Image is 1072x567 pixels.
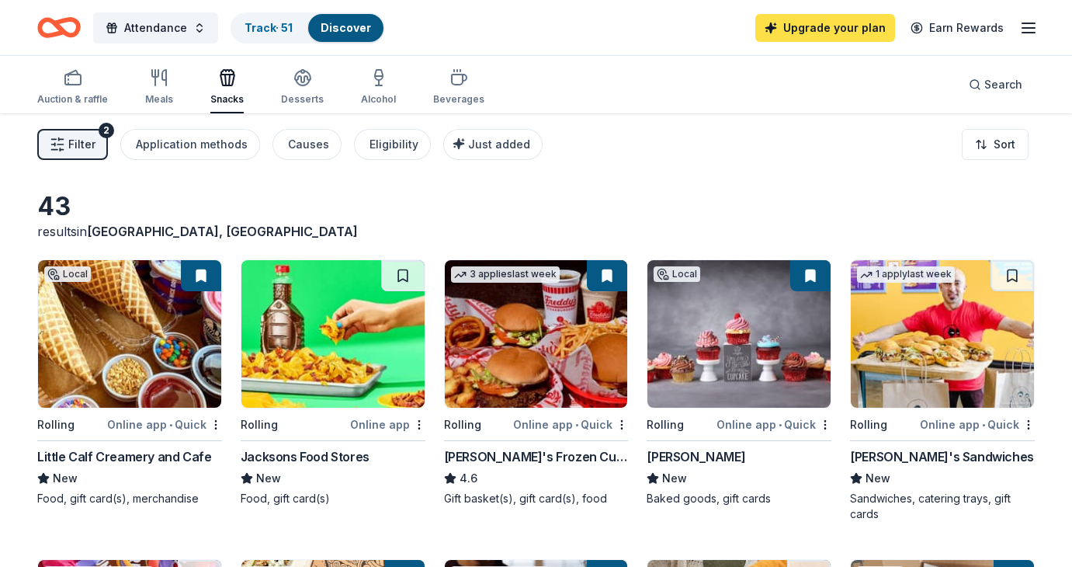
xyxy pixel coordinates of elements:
button: Search [956,69,1035,100]
a: Image for Ike's Sandwiches1 applylast weekRollingOnline app•Quick[PERSON_NAME]'s SandwichesNewSan... [850,259,1035,522]
a: Image for Jacksons Food StoresRollingOnline appJacksons Food StoresNewFood, gift card(s) [241,259,425,506]
div: results [37,222,425,241]
div: 2 [99,123,114,138]
div: 1 apply last week [857,266,955,283]
button: Beverages [433,62,484,113]
div: 3 applies last week [451,266,560,283]
span: New [256,469,281,488]
a: Home [37,9,81,46]
span: Filter [68,135,95,154]
a: Upgrade your plan [755,14,895,42]
button: Attendance [93,12,218,43]
button: Alcohol [361,62,396,113]
span: Search [984,75,1022,94]
a: Image for Nadia CakesLocalRollingOnline app•Quick[PERSON_NAME]NewBaked goods, gift cards [647,259,831,506]
a: Image for Little Calf Creamery and CafeLocalRollingOnline app•QuickLittle Calf Creamery and CafeN... [37,259,222,506]
div: Rolling [444,416,481,434]
div: Online app Quick [107,415,222,434]
img: Image for Freddy's Frozen Custard & Steakburgers [445,260,628,408]
div: Rolling [850,416,887,434]
span: • [982,419,985,431]
span: Sort [994,135,1015,154]
div: Baked goods, gift cards [647,491,831,506]
div: Meals [145,93,173,106]
div: [PERSON_NAME] [647,447,745,466]
span: • [779,419,782,431]
div: Online app Quick [513,415,628,434]
div: Rolling [241,416,278,434]
a: Image for Freddy's Frozen Custard & Steakburgers3 applieslast weekRollingOnline app•Quick[PERSON_... [444,259,629,506]
div: Alcohol [361,93,396,106]
button: Track· 51Discover [231,12,385,43]
div: Food, gift card(s), merchandise [37,491,222,506]
div: Snacks [210,93,244,106]
span: New [53,469,78,488]
div: Gift basket(s), gift card(s), food [444,491,629,506]
div: Rolling [647,416,684,434]
div: Application methods [136,135,248,154]
div: Sandwiches, catering trays, gift cards [850,491,1035,522]
button: Eligibility [354,129,431,160]
div: [PERSON_NAME]'s Frozen Custard & Steakburgers [444,447,629,466]
button: Sort [962,129,1029,160]
span: 4.6 [460,469,477,488]
button: Causes [272,129,342,160]
a: Earn Rewards [901,14,1013,42]
div: Local [44,266,91,282]
button: Snacks [210,62,244,113]
img: Image for Nadia Cakes [647,260,831,408]
img: Image for Jacksons Food Stores [241,260,425,408]
a: Track· 51 [245,21,293,34]
button: Just added [443,129,543,160]
div: Causes [288,135,329,154]
a: Discover [321,21,371,34]
div: Beverages [433,93,484,106]
span: New [662,469,687,488]
button: Filter2 [37,129,108,160]
div: Online app [350,415,425,434]
button: Auction & raffle [37,62,108,113]
div: Local [654,266,700,282]
img: Image for Little Calf Creamery and Cafe [38,260,221,408]
span: in [77,224,358,239]
div: Little Calf Creamery and Cafe [37,447,211,466]
div: Eligibility [369,135,418,154]
div: 43 [37,191,425,222]
div: Rolling [37,416,75,434]
span: [GEOGRAPHIC_DATA], [GEOGRAPHIC_DATA] [87,224,358,239]
div: Food, gift card(s) [241,491,425,506]
div: Jacksons Food Stores [241,447,369,466]
div: Auction & raffle [37,93,108,106]
span: • [169,419,172,431]
span: New [866,469,890,488]
img: Image for Ike's Sandwiches [851,260,1034,408]
button: Desserts [281,62,324,113]
span: • [575,419,578,431]
button: Meals [145,62,173,113]
div: Online app Quick [716,415,831,434]
button: Application methods [120,129,260,160]
div: Desserts [281,93,324,106]
div: Online app Quick [920,415,1035,434]
span: Attendance [124,19,187,37]
span: Just added [468,137,530,151]
div: [PERSON_NAME]'s Sandwiches [850,447,1034,466]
